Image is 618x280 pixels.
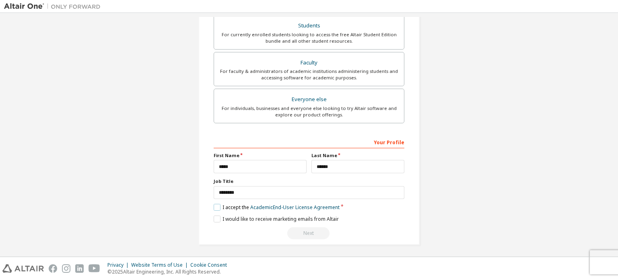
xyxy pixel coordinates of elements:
[75,264,84,273] img: linkedin.svg
[219,31,399,44] div: For currently enrolled students looking to access the free Altair Student Edition bundle and all ...
[214,227,404,239] div: Read and acccept EULA to continue
[214,204,340,211] label: I accept the
[219,94,399,105] div: Everyone else
[107,268,232,275] p: © 2025 Altair Engineering, Inc. All Rights Reserved.
[62,264,70,273] img: instagram.svg
[190,262,232,268] div: Cookie Consent
[250,204,340,211] a: Academic End-User License Agreement
[214,135,404,148] div: Your Profile
[131,262,190,268] div: Website Terms of Use
[214,216,339,222] label: I would like to receive marketing emails from Altair
[311,152,404,159] label: Last Name
[4,2,105,10] img: Altair One
[49,264,57,273] img: facebook.svg
[2,264,44,273] img: altair_logo.svg
[107,262,131,268] div: Privacy
[219,105,399,118] div: For individuals, businesses and everyone else looking to try Altair software and explore our prod...
[219,20,399,31] div: Students
[214,152,307,159] label: First Name
[89,264,100,273] img: youtube.svg
[219,68,399,81] div: For faculty & administrators of academic institutions administering students and accessing softwa...
[214,178,404,185] label: Job Title
[219,57,399,68] div: Faculty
